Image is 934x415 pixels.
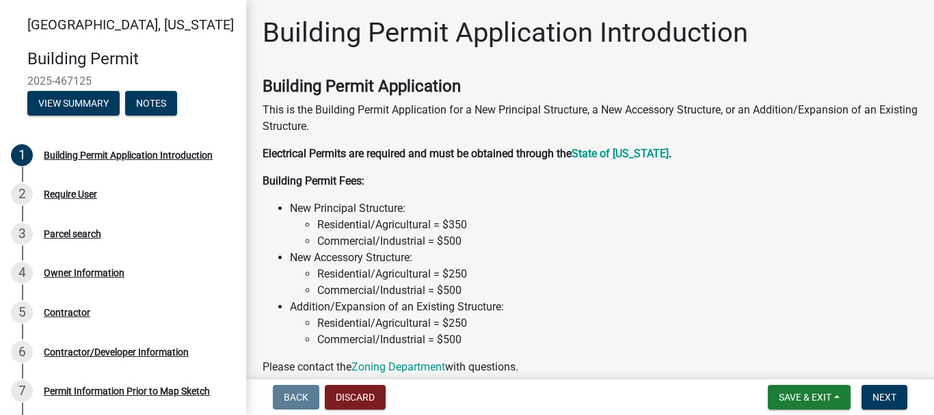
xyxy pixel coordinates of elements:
[11,302,33,323] div: 5
[669,147,671,160] strong: .
[290,299,918,348] li: Addition/Expansion of an Existing Structure:
[263,77,461,96] strong: Building Permit Application
[263,16,748,49] h1: Building Permit Application Introduction
[325,385,386,410] button: Discard
[263,102,918,135] p: This is the Building Permit Application for a New Principal Structure, a New Accessory Structure,...
[290,200,918,250] li: New Principal Structure:
[44,150,213,160] div: Building Permit Application Introduction
[779,392,831,403] span: Save & Exit
[44,229,101,239] div: Parcel search
[125,91,177,116] button: Notes
[11,380,33,402] div: 7
[284,392,308,403] span: Back
[125,98,177,109] wm-modal-confirm: Notes
[317,315,918,332] li: Residential/Agricultural = $250
[27,49,235,69] h4: Building Permit
[27,91,120,116] button: View Summary
[44,189,97,199] div: Require User
[273,385,319,410] button: Back
[317,217,918,233] li: Residential/Agricultural = $350
[11,341,33,363] div: 6
[317,332,918,348] li: Commercial/Industrial = $500
[768,385,851,410] button: Save & Exit
[11,183,33,205] div: 2
[11,262,33,284] div: 4
[44,268,124,278] div: Owner Information
[351,360,445,373] a: Zoning Department
[44,386,210,396] div: Permit Information Prior to Map Sketch
[290,250,918,299] li: New Accessory Structure:
[572,147,669,160] a: State of [US_STATE]
[317,233,918,250] li: Commercial/Industrial = $500
[11,223,33,245] div: 3
[27,16,234,33] span: [GEOGRAPHIC_DATA], [US_STATE]
[317,266,918,282] li: Residential/Agricultural = $250
[263,147,572,160] strong: Electrical Permits are required and must be obtained through the
[27,98,120,109] wm-modal-confirm: Summary
[317,282,918,299] li: Commercial/Industrial = $500
[11,144,33,166] div: 1
[27,75,219,88] span: 2025-467125
[44,347,189,357] div: Contractor/Developer Information
[862,385,907,410] button: Next
[44,308,90,317] div: Contractor
[263,174,364,187] strong: Building Permit Fees:
[872,392,896,403] span: Next
[263,359,918,375] p: Please contact the with questions.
